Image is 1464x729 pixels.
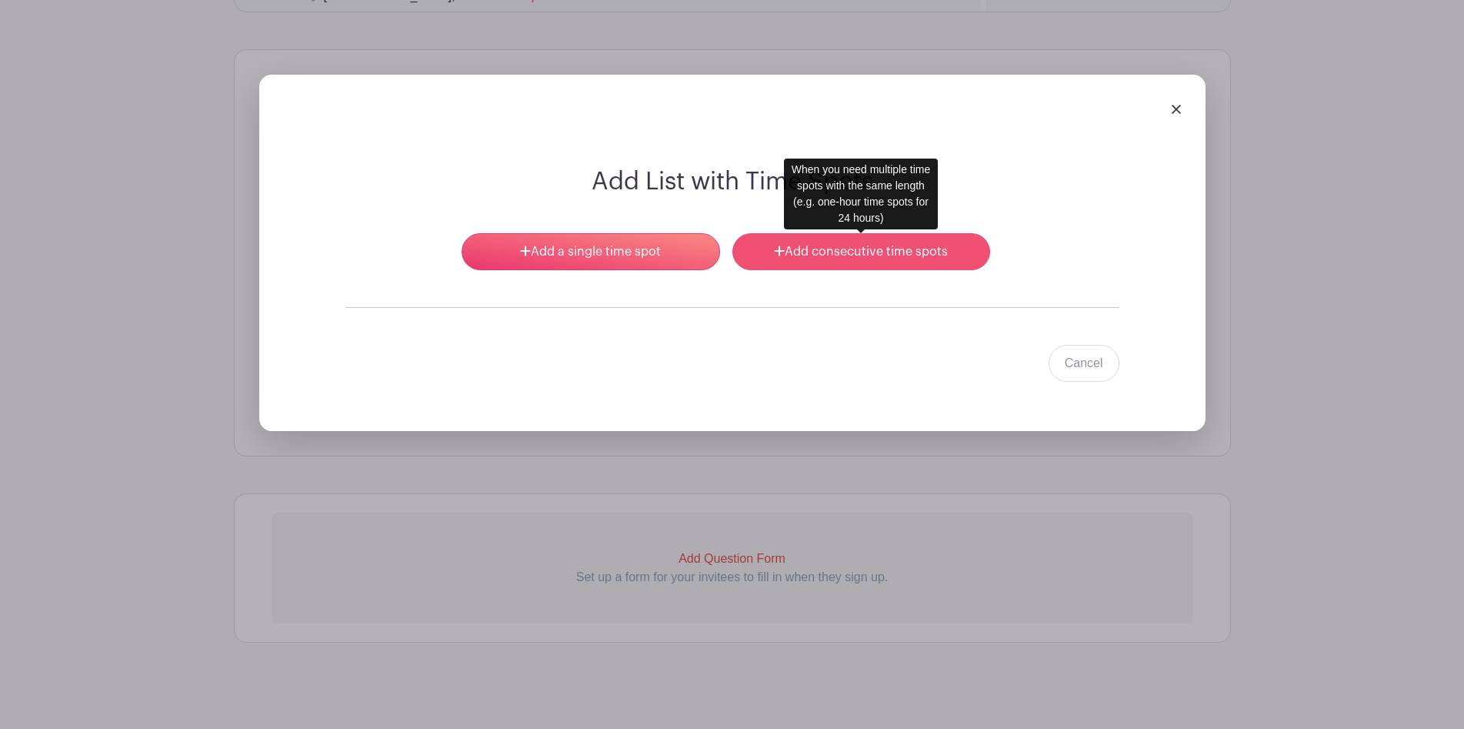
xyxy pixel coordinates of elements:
[1172,105,1181,114] img: close_button-5f87c8562297e5c2d7936805f587ecaba9071eb48480494691a3f1689db116b3.svg
[1049,345,1119,382] a: Cancel
[784,159,938,229] div: When you need multiple time spots with the same length (e.g. one-hour time spots for 24 hours)
[345,167,1119,196] h2: Add List with Time Spots
[462,233,719,270] a: Add a single time spot
[732,233,990,270] a: Add consecutive time spots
